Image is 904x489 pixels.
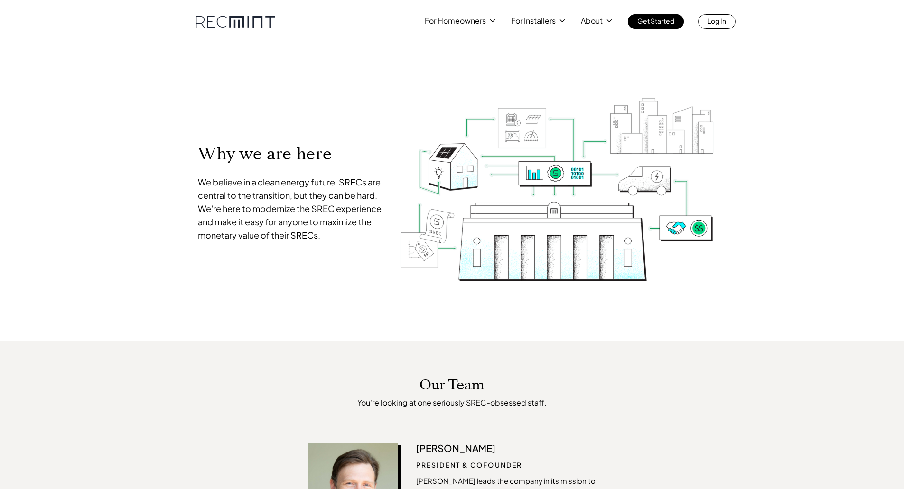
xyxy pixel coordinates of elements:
[581,14,603,28] p: About
[198,143,384,165] p: Why we are here
[308,398,596,407] p: You're looking at one seriously SREC-obsessed staff.
[425,14,486,28] p: For Homeowners
[511,14,556,28] p: For Installers
[416,460,596,470] p: President & Cofounder
[198,175,384,242] p: We believe in a clean energy future. SRECs are central to the transition, but they can be hard. W...
[419,377,485,393] p: Our Team
[628,14,684,29] a: Get Started
[637,14,674,28] p: Get Started
[416,443,596,454] p: [PERSON_NAME]
[708,14,726,28] p: Log In
[698,14,736,29] a: Log In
